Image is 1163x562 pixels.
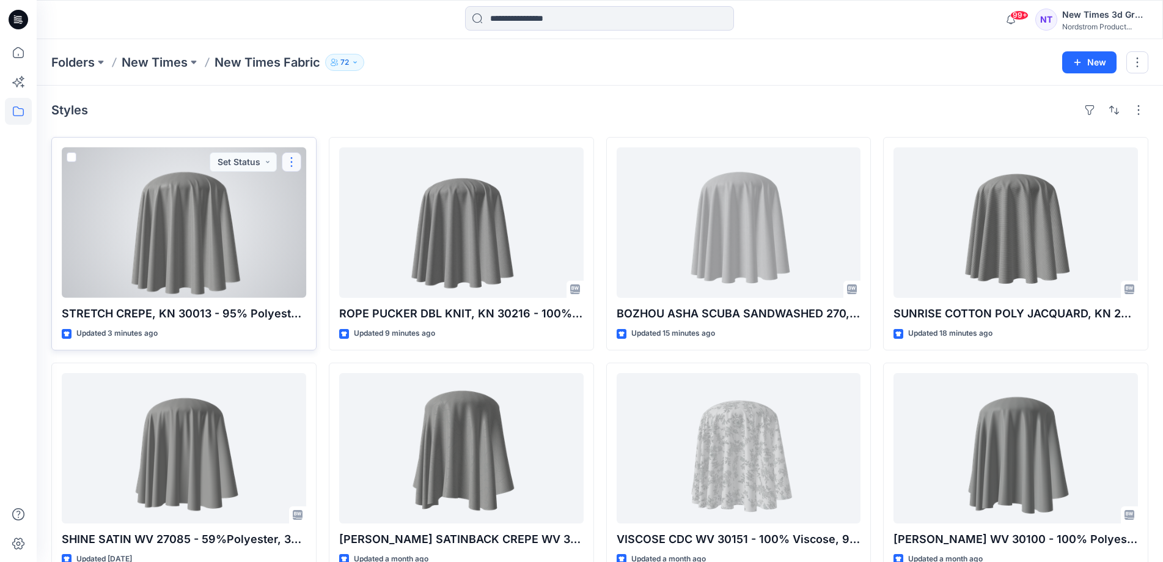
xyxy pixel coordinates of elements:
p: SUNRISE COTTON POLY JACQUARD, KN 29542 - 55% Cotton 43% Polyester 2% Spandex,280gsm [893,305,1138,322]
div: NT [1035,9,1057,31]
h4: Styles [51,103,88,117]
a: Folders [51,54,95,71]
p: New Times Fabric [215,54,320,71]
div: Nordstrom Product... [1062,22,1148,31]
p: STRETCH CREPE, KN 30013 - 95% Polyester 5% Spandex,280gsm [62,305,306,322]
a: VISCOSE CDC WV 30151 - 100% Viscose, 90gsm. [617,373,861,523]
p: BOZHOU ASHA SCUBA SANDWASHED 270, KN 30325 - 50% Modal 45% Polyester 5% Spandex, 270gsm. [617,305,861,322]
p: Updated 3 minutes ago [76,327,158,340]
p: Updated 15 minutes ago [631,327,715,340]
p: ROPE PUCKER DBL KNIT, KN 30216 - 100% Cotton, 300gsm. [339,305,584,322]
p: [PERSON_NAME] SATINBACK CREPE WV 30297 - 100% Viscose, 194gsm. [339,531,584,548]
a: BOZHOU ASHA SCUBA SANDWASHED 270, KN 30325 - 50% Modal 45% Polyester 5% Spandex, 270gsm. [617,147,861,298]
button: New [1062,51,1117,73]
p: [PERSON_NAME] WV 30100 - 100% Polyester, 210gsm [893,531,1138,548]
p: Updated 9 minutes ago [354,327,435,340]
p: Updated 18 minutes ago [908,327,992,340]
p: SHINE SATIN WV 27085 - 59%Polyester, 38% Recycled Polyester, 3% Spandex, 105gsm. [62,531,306,548]
a: ROPE PUCKER DBL KNIT, KN 30216 - 100% Cotton, 300gsm. [339,147,584,298]
a: New Times [122,54,188,71]
span: 99+ [1010,10,1029,20]
div: New Times 3d Group [1062,7,1148,22]
p: 72 [340,56,349,69]
button: 72 [325,54,364,71]
a: VIOLA SATINBACK CREPE WV 30297 - 100% Viscose, 194gsm. [339,373,584,523]
p: VISCOSE CDC WV 30151 - 100% Viscose, 90gsm. [617,531,861,548]
a: SYLVIE POLY WV 30100 - 100% Polyester, 210gsm [893,373,1138,523]
a: SUNRISE COTTON POLY JACQUARD, KN 29542 - 55% Cotton 43% Polyester 2% Spandex,280gsm [893,147,1138,298]
a: STRETCH CREPE, KN 30013 - 95% Polyester 5% Spandex,280gsm [62,147,306,298]
a: SHINE SATIN WV 27085 - 59%Polyester, 38% Recycled Polyester, 3% Spandex, 105gsm. [62,373,306,523]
